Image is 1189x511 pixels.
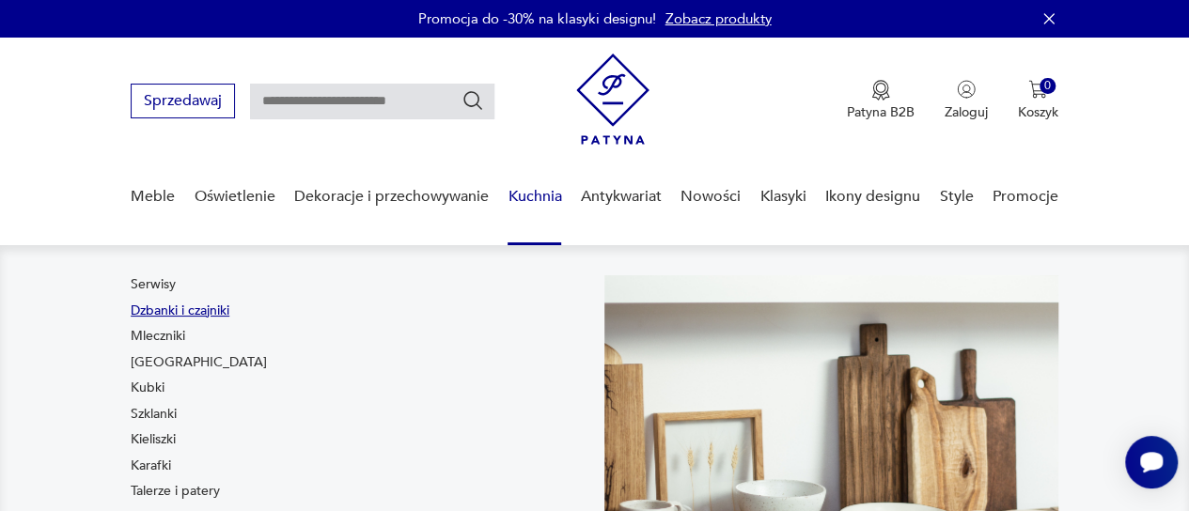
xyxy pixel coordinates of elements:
iframe: Smartsupp widget button [1125,436,1178,488]
a: Zobacz produkty [665,9,772,28]
a: Mleczniki [131,327,185,346]
p: Promocja do -30% na klasyki designu! [418,9,656,28]
button: Szukaj [462,89,484,112]
a: Karafki [131,457,171,475]
button: 0Koszyk [1018,80,1058,121]
img: Ikona medalu [871,80,890,101]
a: Ikony designu [825,161,920,233]
a: Szklanki [131,405,177,424]
a: Klasyki [760,161,806,233]
div: 0 [1040,78,1056,94]
a: Nowości [681,161,741,233]
a: Dekoracje i przechowywanie [294,161,489,233]
img: Patyna - sklep z meblami i dekoracjami vintage [576,54,649,145]
a: Style [939,161,973,233]
img: Ikonka użytkownika [957,80,976,99]
a: Dzbanki i czajniki [131,302,229,320]
img: Ikona koszyka [1028,80,1047,99]
a: Sprzedawaj [131,96,235,109]
button: Sprzedawaj [131,84,235,118]
a: Kieliszki [131,430,176,449]
p: Koszyk [1018,103,1058,121]
a: Oświetlenie [195,161,275,233]
a: Kuchnia [508,161,561,233]
p: Patyna B2B [847,103,915,121]
button: Zaloguj [945,80,988,121]
a: Meble [131,161,175,233]
a: Antykwariat [581,161,662,233]
p: Zaloguj [945,103,988,121]
button: Patyna B2B [847,80,915,121]
a: Talerze i patery [131,482,220,501]
a: [GEOGRAPHIC_DATA] [131,353,267,372]
a: Promocje [993,161,1058,233]
a: Serwisy [131,275,176,294]
a: Ikona medaluPatyna B2B [847,80,915,121]
a: Kubki [131,379,164,397]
